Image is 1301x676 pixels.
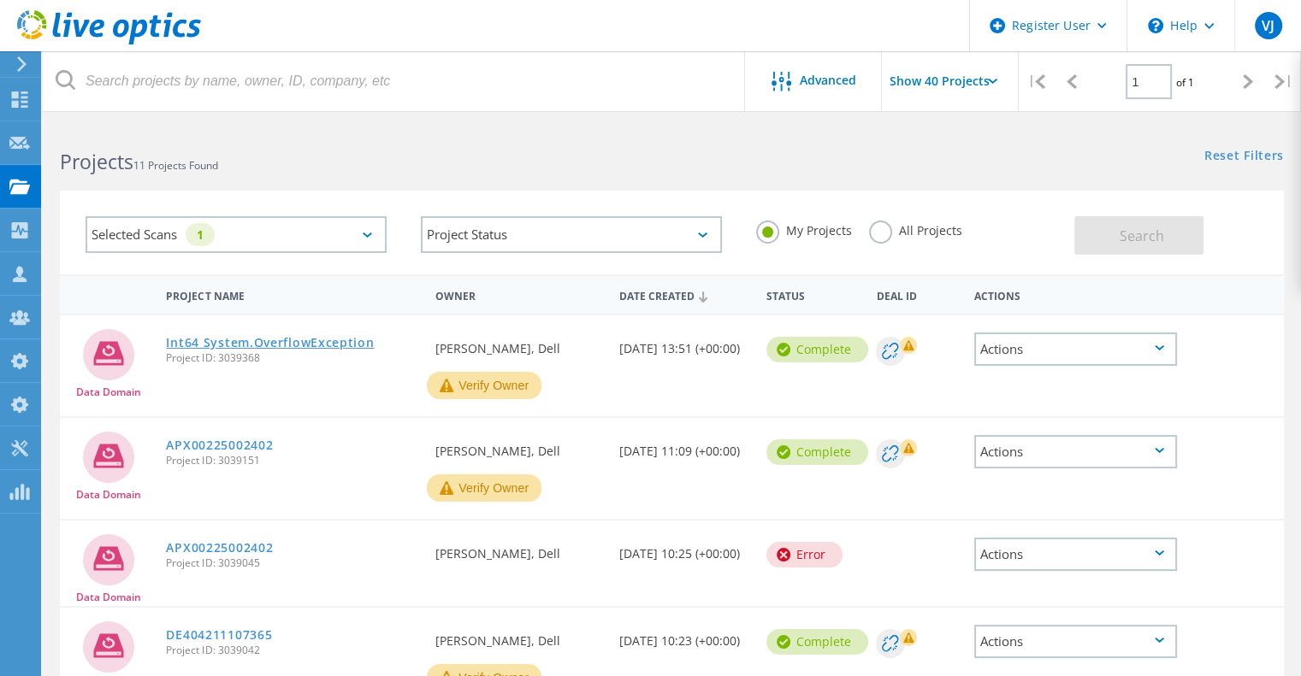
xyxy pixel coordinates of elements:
[974,625,1178,658] div: Actions
[966,279,1186,310] div: Actions
[974,538,1178,571] div: Actions
[421,216,722,253] div: Project Status
[611,315,758,372] div: [DATE] 13:51 (+00:00)
[611,520,758,577] div: [DATE] 10:25 (+00:00)
[76,490,141,500] span: Data Domain
[867,279,965,310] div: Deal Id
[86,216,387,253] div: Selected Scans
[869,220,962,237] label: All Projects
[766,542,843,567] div: Error
[427,372,541,399] button: Verify Owner
[1262,19,1274,32] span: VJ
[611,608,758,664] div: [DATE] 10:23 (+00:00)
[166,456,418,466] span: Project ID: 3039151
[974,435,1178,468] div: Actions
[166,629,272,641] a: DE404211107365
[427,418,611,474] div: [PERSON_NAME], Dell
[758,279,868,310] div: Status
[427,315,611,372] div: [PERSON_NAME], Dell
[166,645,418,655] span: Project ID: 3039042
[1074,216,1203,255] button: Search
[427,279,611,310] div: Owner
[766,629,868,655] div: Complete
[427,474,541,502] button: Verify Owner
[166,558,418,568] span: Project ID: 3039045
[611,279,758,311] div: Date Created
[166,542,273,554] a: APX00225002402
[1266,51,1301,112] div: |
[133,158,218,173] span: 11 Projects Found
[1120,226,1164,245] span: Search
[166,353,418,363] span: Project ID: 3039368
[60,148,133,175] b: Projects
[43,51,746,111] input: Search projects by name, owner, ID, company, etc
[1019,51,1054,112] div: |
[166,439,273,451] a: APX00225002402
[186,223,215,246] div: 1
[427,608,611,664] div: [PERSON_NAME], Dell
[166,337,374,349] a: Int64 System.OverflowException
[427,520,611,577] div: [PERSON_NAME], Dell
[76,592,141,603] span: Data Domain
[1148,18,1163,33] svg: \n
[756,220,852,237] label: My Projects
[1204,150,1284,164] a: Reset Filters
[974,332,1178,366] div: Actions
[157,279,427,310] div: Project Name
[1176,75,1194,90] span: of 1
[76,387,141,397] span: Data Domain
[17,36,201,48] a: Live Optics Dashboard
[611,418,758,474] div: [DATE] 11:09 (+00:00)
[800,74,856,86] span: Advanced
[766,337,868,362] div: Complete
[766,439,868,465] div: Complete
